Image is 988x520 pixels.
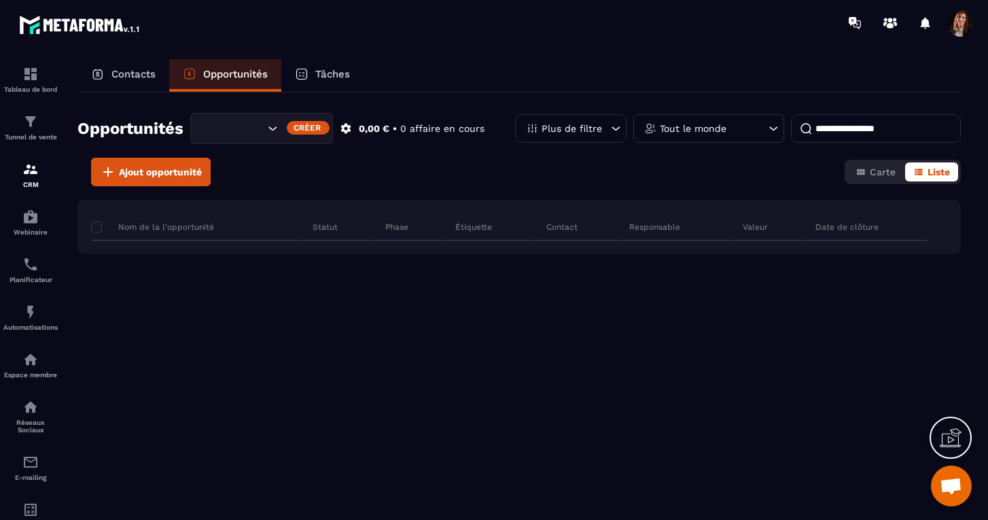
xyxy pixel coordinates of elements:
[91,158,211,186] button: Ajout opportunité
[3,294,58,341] a: automationsautomationsAutomatisations
[3,133,58,141] p: Tunnel de vente
[546,222,578,232] p: Contact
[393,122,397,135] p: •
[3,103,58,151] a: formationformationTunnel de vente
[287,121,330,135] div: Créer
[91,222,214,232] p: Nom de la l'opportunité
[743,222,768,232] p: Valeur
[3,86,58,93] p: Tableau de bord
[22,114,39,130] img: formation
[3,444,58,491] a: emailemailE-mailing
[22,399,39,415] img: social-network
[847,162,904,181] button: Carte
[870,167,896,177] span: Carte
[400,122,484,135] p: 0 affaire en cours
[22,66,39,82] img: formation
[660,124,726,133] p: Tout le monde
[3,276,58,283] p: Planificateur
[629,222,680,232] p: Responsable
[359,122,389,135] p: 0,00 €
[22,256,39,273] img: scheduler
[455,222,492,232] p: Étiquette
[815,222,879,232] p: Date de clôture
[190,113,333,144] div: Search for option
[19,12,141,37] img: logo
[3,371,58,379] p: Espace membre
[315,68,350,80] p: Tâches
[3,419,58,434] p: Réseaux Sociaux
[111,68,156,80] p: Contacts
[22,351,39,368] img: automations
[22,161,39,177] img: formation
[542,124,602,133] p: Plus de filtre
[905,162,958,181] button: Liste
[3,324,58,331] p: Automatisations
[22,304,39,320] img: automations
[385,222,408,232] p: Phase
[3,151,58,198] a: formationformationCRM
[3,474,58,481] p: E-mailing
[313,222,338,232] p: Statut
[931,466,972,506] a: Ouvrir le chat
[169,59,281,92] a: Opportunités
[119,165,202,179] span: Ajout opportunité
[3,389,58,444] a: social-networksocial-networkRéseaux Sociaux
[22,502,39,518] img: accountant
[928,167,950,177] span: Liste
[22,209,39,225] img: automations
[3,341,58,389] a: automationsautomationsEspace membre
[281,59,364,92] a: Tâches
[3,228,58,236] p: Webinaire
[202,121,264,136] input: Search for option
[77,59,169,92] a: Contacts
[3,198,58,246] a: automationsautomationsWebinaire
[203,68,268,80] p: Opportunités
[3,56,58,103] a: formationformationTableau de bord
[3,181,58,188] p: CRM
[3,246,58,294] a: schedulerschedulerPlanificateur
[22,454,39,470] img: email
[77,115,183,142] h2: Opportunités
